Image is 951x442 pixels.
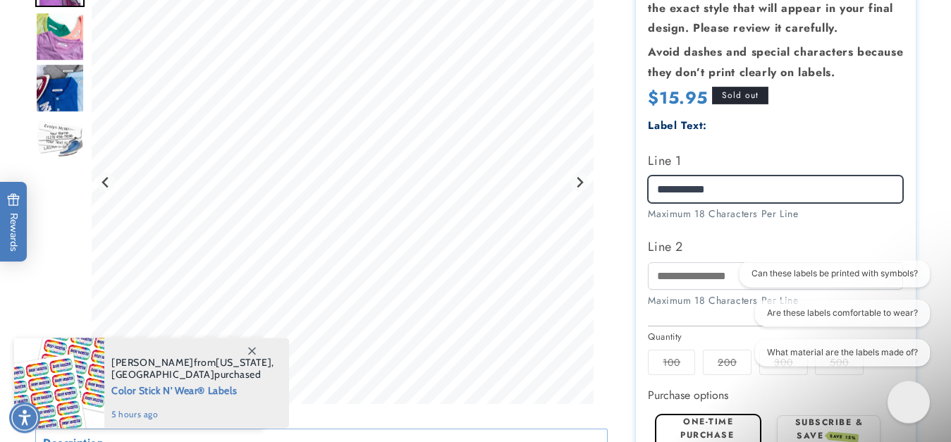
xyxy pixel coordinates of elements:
[111,357,274,381] span: from , purchased
[795,416,864,442] label: Subscribe & save
[35,11,85,61] img: Iron on name tags ironed to a t-shirt
[35,63,85,112] img: Iron on name labels ironed to shirt collar
[111,381,274,398] span: Color Stick N' Wear® Labels
[881,376,937,428] iframe: Gorgias live chat messenger
[97,173,116,192] button: Go to last slide
[11,329,178,372] iframe: Sign Up via Text for Offers
[35,114,85,164] img: Iron-on name labels with an iron
[703,350,751,375] label: 200
[35,11,85,61] div: Go to slide 2
[648,293,903,308] div: Maximum 18 Characters Per Line
[648,235,903,258] label: Line 2
[648,85,708,110] span: $15.95
[648,207,903,221] div: Maximum 18 Characters Per Line
[680,415,734,441] label: One-time purchase
[570,173,589,192] button: Next slide
[216,356,271,369] span: [US_STATE]
[111,368,214,381] span: [GEOGRAPHIC_DATA]
[712,87,768,104] span: Sold out
[648,118,707,133] label: Label Text:
[648,149,903,172] label: Line 1
[35,63,85,112] div: Go to slide 3
[648,44,903,80] strong: Avoid dashes and special characters because they don’t print clearly on labels.
[7,192,20,251] span: Rewards
[648,387,728,403] label: Purchase options
[648,330,683,344] legend: Quantity
[111,408,274,421] span: 5 hours ago
[35,114,85,164] div: Go to slide 4
[720,260,937,379] iframe: Gorgias live chat conversation starters
[9,402,40,433] div: Accessibility Menu
[648,350,695,375] label: 100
